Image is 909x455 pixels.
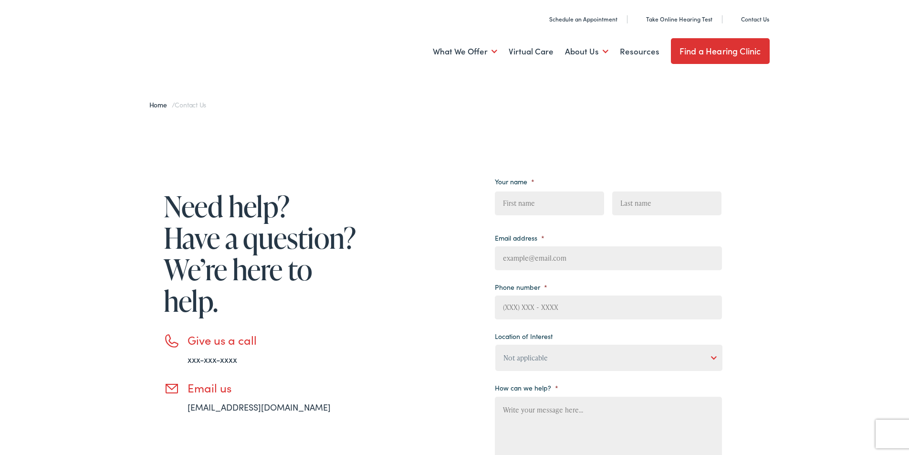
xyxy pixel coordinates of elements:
[495,177,534,186] label: Your name
[495,383,558,392] label: How can we help?
[620,34,659,69] a: Resources
[175,100,206,109] span: Contact Us
[149,100,172,109] a: Home
[671,38,770,64] a: Find a Hearing Clinic
[188,401,331,413] a: [EMAIL_ADDRESS][DOMAIN_NAME]
[495,191,604,215] input: First name
[612,191,721,215] input: Last name
[495,296,722,319] input: (XXX) XXX - XXXX
[636,14,642,24] img: utility icon
[539,14,545,24] img: utility icon
[495,233,544,242] label: Email address
[509,34,554,69] a: Virtual Care
[433,34,497,69] a: What We Offer
[188,381,359,395] h3: Email us
[636,15,712,23] a: Take Online Hearing Test
[495,246,722,270] input: example@email.com
[188,333,359,347] h3: Give us a call
[188,353,237,365] a: xxx-xxx-xxxx
[731,14,737,24] img: utility icon
[495,332,553,340] label: Location of Interest
[164,190,359,317] h1: Need help? Have a question? We’re here to help.
[149,100,207,109] span: /
[495,283,547,291] label: Phone number
[565,34,608,69] a: About Us
[539,15,617,23] a: Schedule an Appointment
[731,15,769,23] a: Contact Us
